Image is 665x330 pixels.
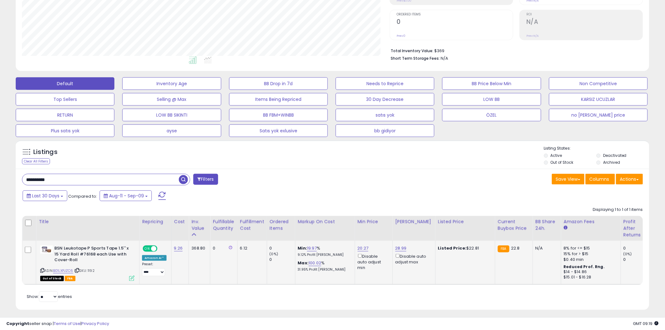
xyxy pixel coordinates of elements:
button: Columns [585,174,615,184]
div: Disable auto adjust min [358,253,388,271]
button: Non Competitive [549,77,648,90]
div: Markup on Cost [298,218,352,225]
span: FBA [65,276,75,281]
div: Repricing [142,218,169,225]
div: Fulfillable Quantity [213,218,234,232]
div: Fulfillment Cost [240,218,264,232]
label: Archived [603,160,620,165]
h5: Listings [33,148,58,157]
h2: 0 [397,18,513,27]
a: B01LXPJZC6 [53,268,73,273]
button: Satıs yok exlusive [229,124,328,137]
h2: N/A [526,18,643,27]
div: Inv. value [191,218,207,232]
button: Items Being Repriced [229,93,328,106]
div: $15.01 - $16.28 [564,275,616,280]
span: | SKU: 1192 [74,268,95,273]
p: 9.12% Profit [PERSON_NAME] [298,253,350,257]
a: 20.27 [358,245,369,251]
label: Deactivated [603,153,627,158]
button: ÖZEL [442,109,541,121]
button: Filters [193,174,218,185]
div: N/A [536,245,556,251]
th: The percentage added to the cost of goods (COGS) that forms the calculator for Min & Max prices. [295,216,355,241]
div: [PERSON_NAME] [395,218,433,225]
div: Clear All Filters [22,158,50,164]
small: (0%) [624,251,632,256]
a: 19.97 [307,245,317,251]
small: Amazon Fees. [564,225,568,231]
div: 368.80 [191,245,205,251]
span: 22.8 [511,245,520,251]
label: Active [551,153,562,158]
b: Max: [298,260,309,266]
button: BB Price Below Min [442,77,541,90]
button: Top Sellers [16,93,114,106]
img: 41-enlAWQDL._SL40_.jpg [40,245,53,254]
button: BB FBM+WINBB [229,109,328,121]
button: Needs to Reprice [336,77,434,90]
span: Ordered Items [397,13,513,16]
button: Last 30 Days [23,190,67,201]
div: Amazon AI * [142,255,167,261]
small: Prev: 0 [397,34,405,38]
button: Aug-11 - Sep-09 [100,190,152,201]
button: satıs yok [336,109,434,121]
div: Current Buybox Price [498,218,530,232]
button: BB Drop in 7d [229,77,328,90]
div: $14 - $14.86 [564,269,616,275]
a: 100.02 [309,260,321,266]
b: Listed Price: [438,245,467,251]
div: ASIN: [40,245,135,280]
div: 15% for > $15 [564,251,616,257]
button: Save View [552,174,585,184]
b: Min: [298,245,307,251]
div: 6.12 [240,245,262,251]
div: $0.40 min [564,257,616,262]
button: Selling @ Max [122,93,221,106]
span: Last 30 Days [32,193,59,199]
small: (0%) [270,251,278,256]
b: Reduced Prof. Rng. [564,264,605,269]
div: Displaying 1 to 1 of 1 items [593,207,643,213]
div: Cost [174,218,186,225]
span: ROI [526,13,643,16]
div: 8% for <= $15 [564,245,616,251]
div: 0 [624,245,649,251]
div: 0 [270,257,295,262]
small: FBA [498,245,509,252]
div: $22.81 [438,245,490,251]
div: Ordered Items [270,218,293,232]
div: % [298,245,350,257]
strong: Copyright [6,321,29,327]
span: All listings that are currently out of stock and unavailable for purchase on Amazon [40,276,64,281]
button: Plus satıs yok [16,124,114,137]
a: Terms of Use [54,321,80,327]
button: LOW BB [442,93,541,106]
button: LOW BB SIKINTI [122,109,221,121]
button: Actions [616,174,643,184]
span: Aug-11 - Sep-09 [109,193,144,199]
button: bb gidiyor [336,124,434,137]
div: % [298,260,350,272]
span: Compared to: [68,193,97,199]
span: ON [143,246,151,251]
button: ayse [122,124,221,137]
span: N/A [441,55,448,61]
a: Privacy Policy [81,321,109,327]
a: 9.26 [174,245,183,251]
a: 28.99 [395,245,407,251]
div: Disable auto adjust max [395,253,431,265]
button: RETURN [16,109,114,121]
li: $369 [391,47,638,54]
div: Listed Price [438,218,492,225]
div: Amazon Fees [564,218,618,225]
small: Prev: N/A [526,34,539,38]
div: Profit After Returns [624,218,646,238]
div: Min Price [358,218,390,225]
div: 0 [213,245,232,251]
span: Show: entries [27,294,72,300]
label: Out of Stock [551,160,574,165]
button: KARSIZ UCUZLAR [549,93,648,106]
p: Listing States: [544,146,649,151]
